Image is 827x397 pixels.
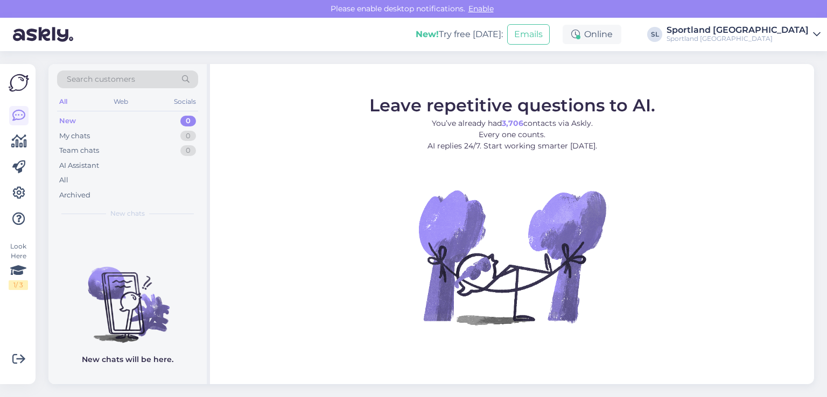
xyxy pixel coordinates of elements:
div: Sportland [GEOGRAPHIC_DATA] [667,34,809,43]
div: New [59,116,76,126]
p: You’ve already had contacts via Askly. Every one counts. AI replies 24/7. Start working smarter [... [369,117,655,151]
div: 1 / 3 [9,280,28,290]
div: Sportland [GEOGRAPHIC_DATA] [667,26,809,34]
span: Search customers [67,74,135,85]
div: Team chats [59,145,99,156]
div: Online [563,25,621,44]
div: Try free [DATE]: [416,28,503,41]
div: Socials [172,95,198,109]
div: 0 [180,145,196,156]
div: SL [647,27,662,42]
div: All [57,95,69,109]
b: 3,706 [502,118,523,127]
div: All [59,175,68,186]
a: Sportland [GEOGRAPHIC_DATA]Sportland [GEOGRAPHIC_DATA] [667,26,821,43]
div: Archived [59,190,90,201]
div: My chats [59,131,90,141]
button: Emails [507,24,550,45]
span: Leave repetitive questions to AI. [369,94,655,115]
div: Look Here [9,242,28,290]
b: New! [416,29,439,39]
span: Enable [465,4,497,13]
img: No Chat active [415,160,609,353]
div: Web [111,95,130,109]
p: New chats will be here. [82,354,173,365]
div: AI Assistant [59,160,99,171]
span: New chats [110,209,145,218]
div: 0 [180,116,196,126]
img: No chats [48,247,207,344]
div: 0 [180,131,196,141]
img: Askly Logo [9,73,29,93]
